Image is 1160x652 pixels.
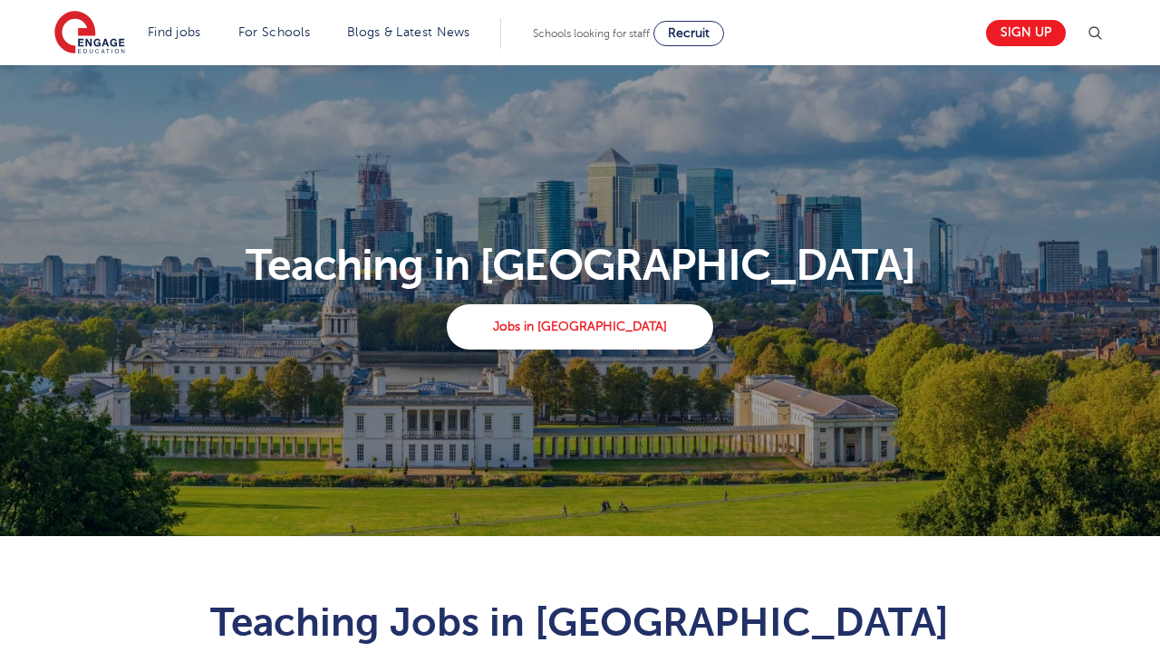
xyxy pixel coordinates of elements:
[148,25,201,39] a: Find jobs
[447,304,712,350] a: Jobs in [GEOGRAPHIC_DATA]
[533,27,650,40] span: Schools looking for staff
[653,21,724,46] a: Recruit
[668,26,710,40] span: Recruit
[238,25,310,39] a: For Schools
[44,244,1116,287] p: Teaching in [GEOGRAPHIC_DATA]
[210,599,949,645] span: Teaching Jobs in [GEOGRAPHIC_DATA]
[54,11,125,56] img: Engage Education
[986,20,1066,46] a: Sign up
[347,25,470,39] a: Blogs & Latest News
